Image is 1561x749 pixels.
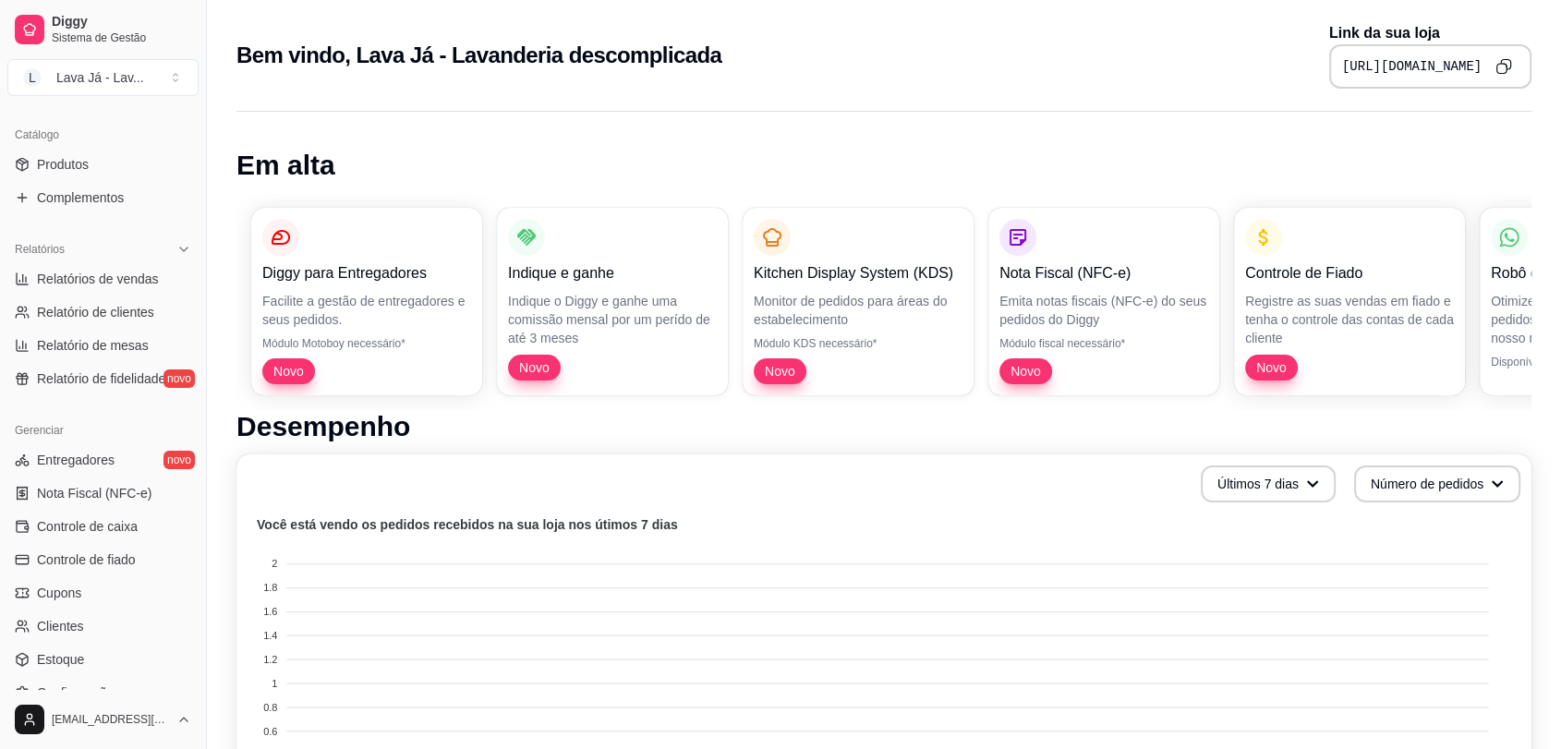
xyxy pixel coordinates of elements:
p: Controle de Fiado [1245,262,1454,284]
span: Entregadores [37,451,115,469]
a: Controle de fiado [7,545,199,574]
tspan: 1.8 [263,582,277,593]
button: Diggy para EntregadoresFacilite a gestão de entregadores e seus pedidos.Módulo Motoboy necessário... [251,208,482,395]
h1: Desempenho [236,410,1531,443]
a: Complementos [7,183,199,212]
a: Entregadoresnovo [7,445,199,475]
button: Número de pedidos [1354,465,1520,502]
button: [EMAIL_ADDRESS][DOMAIN_NAME] [7,697,199,742]
span: Controle de caixa [37,517,138,536]
a: Relatórios de vendas [7,264,199,294]
a: Relatório de fidelidadenovo [7,364,199,393]
button: Últimos 7 dias [1201,465,1336,502]
tspan: 0.6 [263,725,277,736]
span: Novo [512,358,557,377]
tspan: 1.4 [263,630,277,641]
a: Cupons [7,578,199,608]
p: Módulo Motoboy necessário* [262,336,471,351]
span: Controle de fiado [37,550,136,569]
p: Kitchen Display System (KDS) [754,262,962,284]
text: Você está vendo os pedidos recebidos na sua loja nos útimos 7 dias [257,517,678,532]
p: Nota Fiscal (NFC-e) [999,262,1208,284]
span: [EMAIL_ADDRESS][DOMAIN_NAME] [52,712,169,727]
p: Módulo KDS necessário* [754,336,962,351]
a: Produtos [7,150,199,179]
span: Relatórios de vendas [37,270,159,288]
div: Lava Já - Lav ... [56,68,144,87]
span: Complementos [37,188,124,207]
span: Novo [266,362,311,381]
p: Emita notas fiscais (NFC-e) do seus pedidos do Diggy [999,292,1208,329]
span: Nota Fiscal (NFC-e) [37,484,151,502]
p: Link da sua loja [1329,22,1531,44]
tspan: 1.6 [263,606,277,617]
button: Indique e ganheIndique o Diggy e ganhe uma comissão mensal por um perído de até 3 mesesNovo [497,208,728,395]
button: Copy to clipboard [1489,52,1519,81]
tspan: 0.8 [263,702,277,713]
p: Indique o Diggy e ganhe uma comissão mensal por um perído de até 3 meses [508,292,717,347]
button: Select a team [7,59,199,96]
a: Relatório de mesas [7,331,199,360]
span: Cupons [37,584,81,602]
a: Estoque [7,645,199,674]
span: Configurações [37,683,120,702]
button: Kitchen Display System (KDS)Monitor de pedidos para áreas do estabelecimentoMódulo KDS necessário... [743,208,974,395]
p: Facilite a gestão de entregadores e seus pedidos. [262,292,471,329]
tspan: 1.2 [263,654,277,665]
a: DiggySistema de Gestão [7,7,199,52]
span: Clientes [37,617,84,635]
span: Relatório de mesas [37,336,149,355]
a: Controle de caixa [7,512,199,541]
span: L [23,68,42,87]
tspan: 2 [272,558,277,569]
span: Diggy [52,14,191,30]
span: Sistema de Gestão [52,30,191,45]
span: Relatório de clientes [37,303,154,321]
p: Indique e ganhe [508,262,717,284]
span: Estoque [37,650,84,669]
pre: [URL][DOMAIN_NAME] [1342,57,1482,76]
button: Controle de FiadoRegistre as suas vendas em fiado e tenha o controle das contas de cada clienteNovo [1234,208,1465,395]
span: Novo [757,362,803,381]
a: Relatório de clientes [7,297,199,327]
span: Produtos [37,155,89,174]
p: Módulo fiscal necessário* [999,336,1208,351]
a: Configurações [7,678,199,707]
button: Nota Fiscal (NFC-e)Emita notas fiscais (NFC-e) do seus pedidos do DiggyMódulo fiscal necessário*Novo [988,208,1219,395]
a: Nota Fiscal (NFC-e) [7,478,199,508]
div: Gerenciar [7,416,199,445]
p: Registre as suas vendas em fiado e tenha o controle das contas de cada cliente [1245,292,1454,347]
div: Catálogo [7,120,199,150]
span: Novo [1003,362,1048,381]
span: Novo [1249,358,1294,377]
h1: Em alta [236,149,1531,182]
h2: Bem vindo, Lava Já - Lavanderia descomplicada [236,41,721,70]
p: Monitor de pedidos para áreas do estabelecimento [754,292,962,329]
p: Diggy para Entregadores [262,262,471,284]
tspan: 1 [272,678,277,689]
a: Clientes [7,611,199,641]
span: Relatório de fidelidade [37,369,165,388]
span: Relatórios [15,242,65,257]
